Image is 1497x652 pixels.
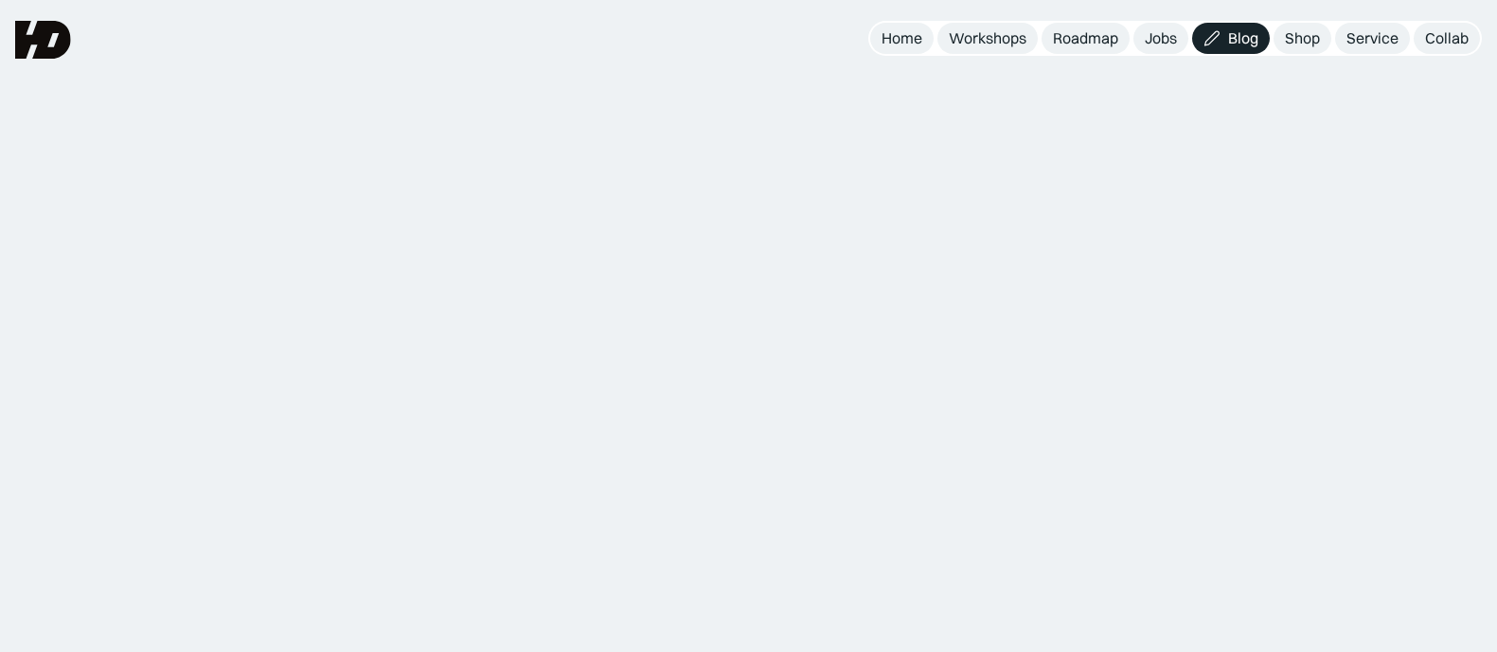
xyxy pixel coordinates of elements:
a: Collab [1414,23,1480,54]
div: Home [882,28,922,48]
div: Collab [1425,28,1469,48]
div: Service [1346,28,1399,48]
a: Home [870,23,934,54]
a: Roadmap [1042,23,1130,54]
div: Workshops [949,28,1026,48]
a: Jobs [1133,23,1188,54]
div: Jobs [1145,28,1177,48]
div: Roadmap [1053,28,1118,48]
div: Blog [1228,28,1258,48]
a: Shop [1274,23,1331,54]
a: Service [1335,23,1410,54]
a: Workshops [937,23,1038,54]
div: Shop [1285,28,1320,48]
a: Blog [1192,23,1270,54]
